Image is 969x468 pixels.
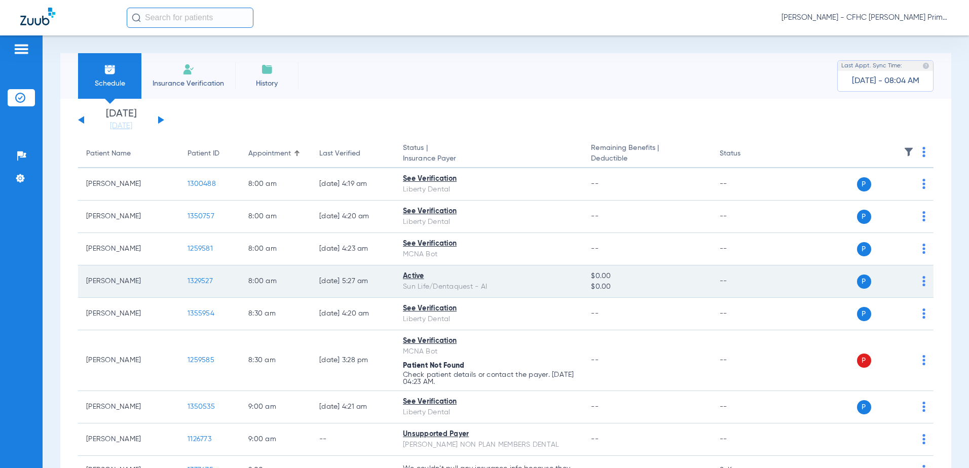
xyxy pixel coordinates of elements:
[78,168,179,201] td: [PERSON_NAME]
[857,307,871,321] span: P
[149,79,228,89] span: Insurance Verification
[182,63,195,75] img: Manual Insurance Verification
[857,210,871,224] span: P
[403,249,575,260] div: MCNA Bot
[86,148,131,159] div: Patient Name
[591,403,599,410] span: --
[104,63,116,75] img: Schedule
[922,179,925,189] img: group-dot-blue.svg
[918,419,969,468] div: Chat Widget
[403,429,575,440] div: Unsupported Payer
[403,397,575,407] div: See Verification
[712,168,780,201] td: --
[311,168,395,201] td: [DATE] 4:19 AM
[86,79,134,89] span: Schedule
[591,357,599,364] span: --
[712,201,780,233] td: --
[922,276,925,286] img: group-dot-blue.svg
[240,330,311,391] td: 8:30 AM
[311,423,395,456] td: --
[311,298,395,330] td: [DATE] 4:20 AM
[403,206,575,217] div: See Verification
[403,371,575,385] p: Check patient details or contact the payer. [DATE] 04:23 AM.
[591,213,599,220] span: --
[188,357,214,364] span: 1259585
[188,148,232,159] div: Patient ID
[591,282,703,292] span: $0.00
[591,153,703,164] span: Deductible
[319,148,387,159] div: Last Verified
[403,440,575,450] div: [PERSON_NAME] NON PLAN MEMBERS DENTAL
[712,423,780,456] td: --
[188,436,211,443] span: 1126773
[188,180,216,187] span: 1300488
[248,148,303,159] div: Appointment
[188,310,214,317] span: 1355954
[922,402,925,412] img: group-dot-blue.svg
[311,201,395,233] td: [DATE] 4:20 AM
[852,76,919,86] span: [DATE] - 08:04 AM
[311,265,395,298] td: [DATE] 5:27 AM
[583,140,711,168] th: Remaining Benefits |
[240,265,311,298] td: 8:00 AM
[857,400,871,414] span: P
[403,271,575,282] div: Active
[243,79,291,89] span: History
[240,233,311,265] td: 8:00 AM
[311,391,395,423] td: [DATE] 4:21 AM
[78,233,179,265] td: [PERSON_NAME]
[13,43,29,55] img: hamburger-icon
[188,278,213,285] span: 1329527
[188,245,213,252] span: 1259581
[403,184,575,195] div: Liberty Dental
[857,242,871,256] span: P
[403,282,575,292] div: Sun Life/Dentaquest - AI
[261,63,273,75] img: History
[78,265,179,298] td: [PERSON_NAME]
[240,423,311,456] td: 9:00 AM
[20,8,55,25] img: Zuub Logo
[712,330,780,391] td: --
[311,330,395,391] td: [DATE] 3:28 PM
[91,121,152,131] a: [DATE]
[712,265,780,298] td: --
[841,61,902,71] span: Last Appt. Sync Time:
[781,13,949,23] span: [PERSON_NAME] - CFHC [PERSON_NAME] Primary Care Dental
[403,239,575,249] div: See Verification
[86,148,171,159] div: Patient Name
[591,310,599,317] span: --
[922,308,925,319] img: group-dot-blue.svg
[857,177,871,191] span: P
[591,180,599,187] span: --
[240,201,311,233] td: 8:00 AM
[403,336,575,346] div: See Verification
[712,233,780,265] td: --
[922,211,925,221] img: group-dot-blue.svg
[712,298,780,330] td: --
[403,303,575,314] div: See Verification
[78,391,179,423] td: [PERSON_NAME]
[91,109,152,131] li: [DATE]
[248,148,291,159] div: Appointment
[132,13,141,22] img: Search Icon
[922,62,929,69] img: last sync help info
[78,330,179,391] td: [PERSON_NAME]
[188,213,214,220] span: 1350757
[403,153,575,164] span: Insurance Payer
[591,245,599,252] span: --
[857,354,871,368] span: P
[591,436,599,443] span: --
[403,314,575,325] div: Liberty Dental
[712,391,780,423] td: --
[922,244,925,254] img: group-dot-blue.svg
[319,148,360,159] div: Last Verified
[403,407,575,418] div: Liberty Dental
[240,391,311,423] td: 9:00 AM
[188,148,219,159] div: Patient ID
[403,346,575,357] div: MCNA Bot
[188,403,215,410] span: 1350535
[78,298,179,330] td: [PERSON_NAME]
[78,423,179,456] td: [PERSON_NAME]
[904,147,914,157] img: filter.svg
[403,362,464,369] span: Patient Not Found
